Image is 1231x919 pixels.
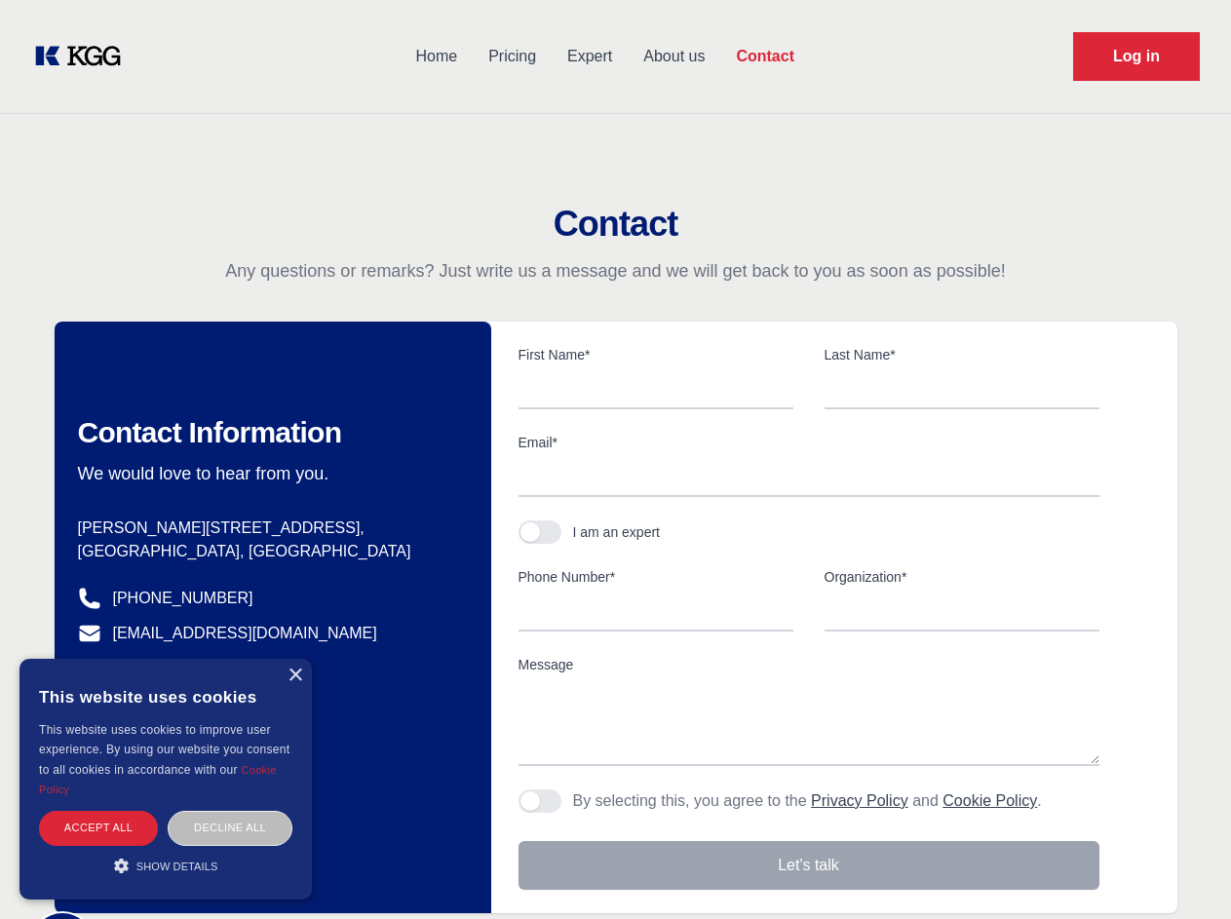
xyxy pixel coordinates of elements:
label: Message [519,655,1099,674]
p: [PERSON_NAME][STREET_ADDRESS], [78,517,460,540]
span: Show details [136,861,218,872]
p: Any questions or remarks? Just write us a message and we will get back to you as soon as possible! [23,259,1208,283]
a: Contact [720,31,810,82]
div: I am an expert [573,522,661,542]
a: [PHONE_NUMBER] [113,587,253,610]
a: [EMAIL_ADDRESS][DOMAIN_NAME] [113,622,377,645]
a: Cookie Policy [39,764,277,795]
button: Let's talk [519,841,1099,890]
label: Organization* [825,567,1099,587]
p: [GEOGRAPHIC_DATA], [GEOGRAPHIC_DATA] [78,540,460,563]
div: This website uses cookies [39,673,292,720]
span: This website uses cookies to improve user experience. By using our website you consent to all coo... [39,723,289,777]
label: Phone Number* [519,567,793,587]
p: By selecting this, you agree to the and . [573,789,1042,813]
label: Email* [519,433,1099,452]
div: Close [288,669,302,683]
iframe: Chat Widget [1134,825,1231,919]
label: First Name* [519,345,793,364]
h2: Contact Information [78,415,460,450]
a: Request Demo [1073,32,1200,81]
a: Cookie Policy [942,792,1037,809]
div: Accept all [39,811,158,845]
a: @knowledgegategroup [78,657,272,680]
a: Expert [552,31,628,82]
a: KOL Knowledge Platform: Talk to Key External Experts (KEE) [31,41,136,72]
a: Pricing [473,31,552,82]
label: Last Name* [825,345,1099,364]
a: Home [400,31,473,82]
a: Privacy Policy [811,792,908,809]
div: Decline all [168,811,292,845]
h2: Contact [23,205,1208,244]
a: About us [628,31,720,82]
p: We would love to hear from you. [78,462,460,485]
div: Show details [39,856,292,875]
